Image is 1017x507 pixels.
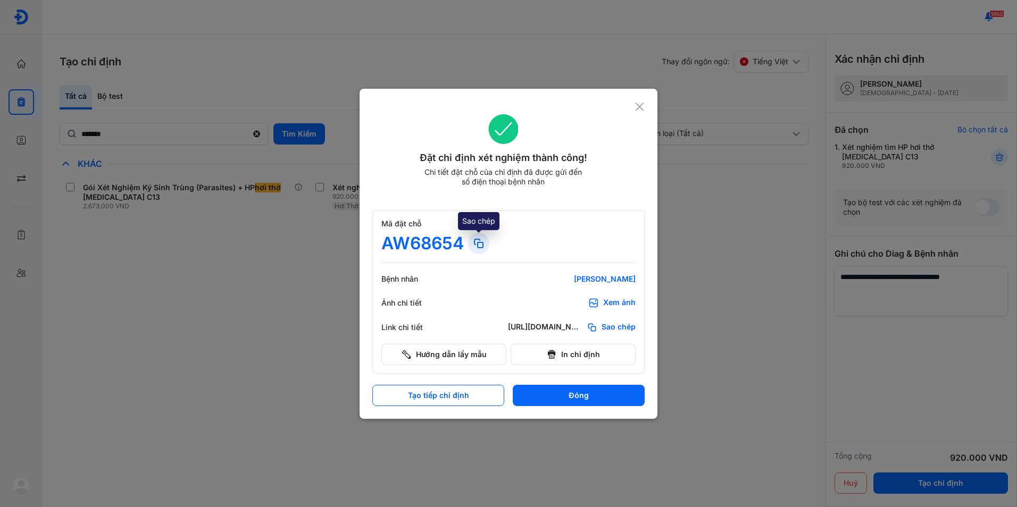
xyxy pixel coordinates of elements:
[372,385,504,406] button: Tạo tiếp chỉ định
[602,322,636,333] span: Sao chép
[513,385,645,406] button: Đóng
[511,344,636,365] button: In chỉ định
[603,298,636,308] div: Xem ảnh
[508,274,636,284] div: [PERSON_NAME]
[381,323,445,332] div: Link chi tiết
[381,274,445,284] div: Bệnh nhân
[381,298,445,308] div: Ảnh chi tiết
[381,219,636,229] div: Mã đặt chỗ
[381,233,464,254] div: AW68654
[372,150,635,165] div: Đặt chỉ định xét nghiệm thành công!
[420,167,587,187] div: Chi tiết đặt chỗ của chỉ định đã được gửi đến số điện thoại bệnh nhân
[381,344,506,365] button: Hướng dẫn lấy mẫu
[508,322,582,333] div: [URL][DOMAIN_NAME]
